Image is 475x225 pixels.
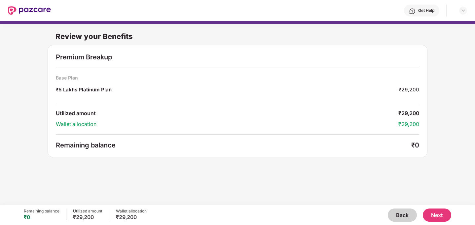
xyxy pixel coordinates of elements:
div: ₹0 [411,141,419,149]
div: Premium Breakup [56,53,419,61]
div: Remaining balance [24,209,59,214]
div: Wallet allocation [56,121,398,128]
img: svg+xml;base64,PHN2ZyBpZD0iRHJvcGRvd24tMzJ4MzIiIHhtbG5zPSJodHRwOi8vd3d3LnczLm9yZy8yMDAwL3N2ZyIgd2... [460,8,466,13]
div: Wallet allocation [116,209,147,214]
div: ₹29,200 [398,110,419,117]
div: ₹29,200 [116,214,147,220]
div: ₹29,200 [73,214,102,220]
div: Utilized amount [73,209,102,214]
div: ₹5 Lakhs Platinum Plan [56,86,112,95]
img: New Pazcare Logo [8,6,51,15]
div: Review your Benefits [48,24,427,45]
div: ₹29,200 [398,121,419,128]
img: svg+xml;base64,PHN2ZyBpZD0iSGVscC0zMngzMiIgeG1sbnM9Imh0dHA6Ly93d3cudzMub3JnLzIwMDAvc3ZnIiB3aWR0aD... [409,8,416,15]
div: Base Plan [56,75,419,81]
div: Utilized amount [56,110,398,117]
button: Next [423,209,451,222]
div: ₹29,200 [399,86,419,95]
button: Back [388,209,417,222]
div: Remaining balance [56,141,411,149]
div: Get Help [418,8,434,13]
div: ₹0 [24,214,59,220]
